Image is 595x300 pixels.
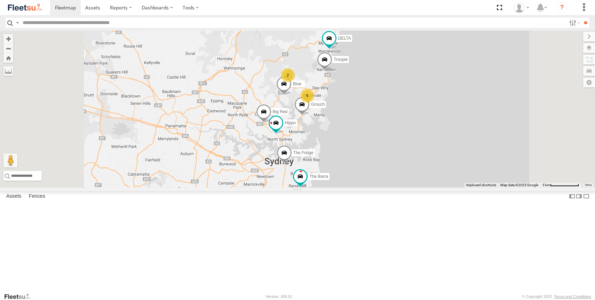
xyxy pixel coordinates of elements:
[3,44,13,53] button: Zoom out
[3,191,25,201] label: Assets
[585,184,592,187] a: Terms (opens in new tab)
[338,36,351,41] span: DELTA
[273,109,288,114] span: Big Red
[7,3,43,12] img: fleetsu-logo-horizontal.svg
[3,53,13,63] button: Zoom Home
[285,120,296,125] span: Hippo
[500,183,538,187] span: Map data ©2025 Google
[522,294,591,299] div: © Copyright 2025 -
[300,89,314,103] div: 5
[511,2,532,13] div: Katy Horvath
[311,102,325,107] span: Grouch
[576,191,582,201] label: Dock Summary Table to the Right
[3,66,13,76] label: Measure
[266,294,292,299] div: Version: 309.01
[3,153,17,167] button: Drag Pegman onto the map to open Street View
[15,18,20,28] label: Search Query
[583,191,590,201] label: Hide Summary Table
[556,2,568,13] i: ?
[540,183,581,188] button: Map scale: 5 km per 79 pixels
[293,81,301,86] span: Blue
[542,183,550,187] span: 5 km
[293,150,314,155] span: The Fridge
[566,18,581,28] label: Search Filter Options
[3,34,13,44] button: Zoom in
[569,191,576,201] label: Dock Summary Table to the Left
[281,68,295,82] div: 2
[554,294,591,299] a: Terms and Conditions
[4,293,36,300] a: Visit our Website
[466,183,496,188] button: Keyboard shortcuts
[25,191,49,201] label: Fences
[334,57,348,62] span: Troopie
[583,78,595,87] label: Map Settings
[309,174,328,179] span: The Barra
